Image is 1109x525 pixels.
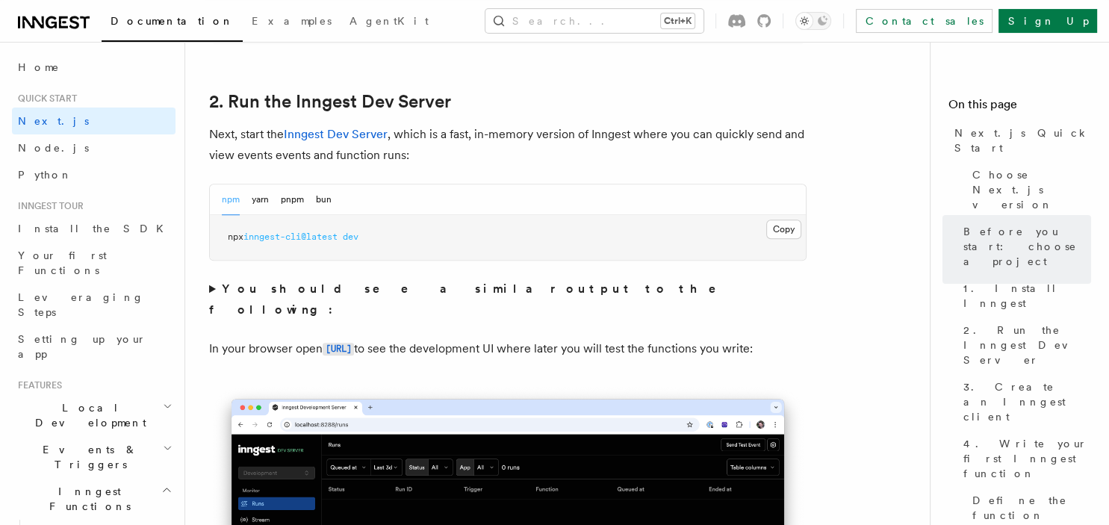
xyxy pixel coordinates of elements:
[209,91,451,112] a: 2. Run the Inngest Dev Server
[998,9,1097,33] a: Sign Up
[966,161,1091,218] a: Choose Next.js version
[12,54,175,81] a: Home
[12,436,175,478] button: Events & Triggers
[972,493,1091,523] span: Define the function
[795,12,831,30] button: Toggle dark mode
[12,394,175,436] button: Local Development
[343,232,358,242] span: dev
[12,108,175,134] a: Next.js
[281,184,304,215] button: pnpm
[284,127,388,141] a: Inngest Dev Server
[243,232,338,242] span: inngest-cli@latest
[111,15,234,27] span: Documentation
[18,169,72,181] span: Python
[222,184,240,215] button: npm
[12,442,163,472] span: Events & Triggers
[252,15,332,27] span: Examples
[957,317,1091,373] a: 2. Run the Inngest Dev Server
[18,249,107,276] span: Your first Functions
[12,284,175,326] a: Leveraging Steps
[209,338,807,360] p: In your browser open to see the development UI where later you will test the functions you write:
[243,4,341,40] a: Examples
[12,93,77,105] span: Quick start
[963,281,1091,311] span: 1. Install Inngest
[856,9,992,33] a: Contact sales
[485,9,703,33] button: Search...Ctrl+K
[12,478,175,520] button: Inngest Functions
[12,484,161,514] span: Inngest Functions
[948,96,1091,119] h4: On this page
[957,275,1091,317] a: 1. Install Inngest
[341,4,438,40] a: AgentKit
[18,142,89,154] span: Node.js
[209,279,807,320] summary: You should see a similar output to the following:
[957,373,1091,430] a: 3. Create an Inngest client
[323,343,354,355] code: [URL]
[972,167,1091,212] span: Choose Next.js version
[957,430,1091,487] a: 4. Write your first Inngest function
[954,125,1091,155] span: Next.js Quick Start
[209,124,807,166] p: Next, start the , which is a fast, in-memory version of Inngest where you can quickly send and vi...
[12,379,62,391] span: Features
[228,232,243,242] span: npx
[957,218,1091,275] a: Before you start: choose a project
[12,326,175,367] a: Setting up your app
[316,184,332,215] button: bun
[102,4,243,42] a: Documentation
[12,200,84,212] span: Inngest tour
[18,60,60,75] span: Home
[963,323,1091,367] span: 2. Run the Inngest Dev Server
[252,184,269,215] button: yarn
[209,282,737,317] strong: You should see a similar output to the following:
[963,224,1091,269] span: Before you start: choose a project
[963,379,1091,424] span: 3. Create an Inngest client
[12,242,175,284] a: Your first Functions
[350,15,429,27] span: AgentKit
[948,119,1091,161] a: Next.js Quick Start
[18,291,144,318] span: Leveraging Steps
[12,215,175,242] a: Install the SDK
[323,341,354,355] a: [URL]
[18,333,146,360] span: Setting up your app
[18,223,173,234] span: Install the SDK
[18,115,89,127] span: Next.js
[766,220,801,239] button: Copy
[963,436,1091,481] span: 4. Write your first Inngest function
[661,13,695,28] kbd: Ctrl+K
[12,400,163,430] span: Local Development
[12,161,175,188] a: Python
[12,134,175,161] a: Node.js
